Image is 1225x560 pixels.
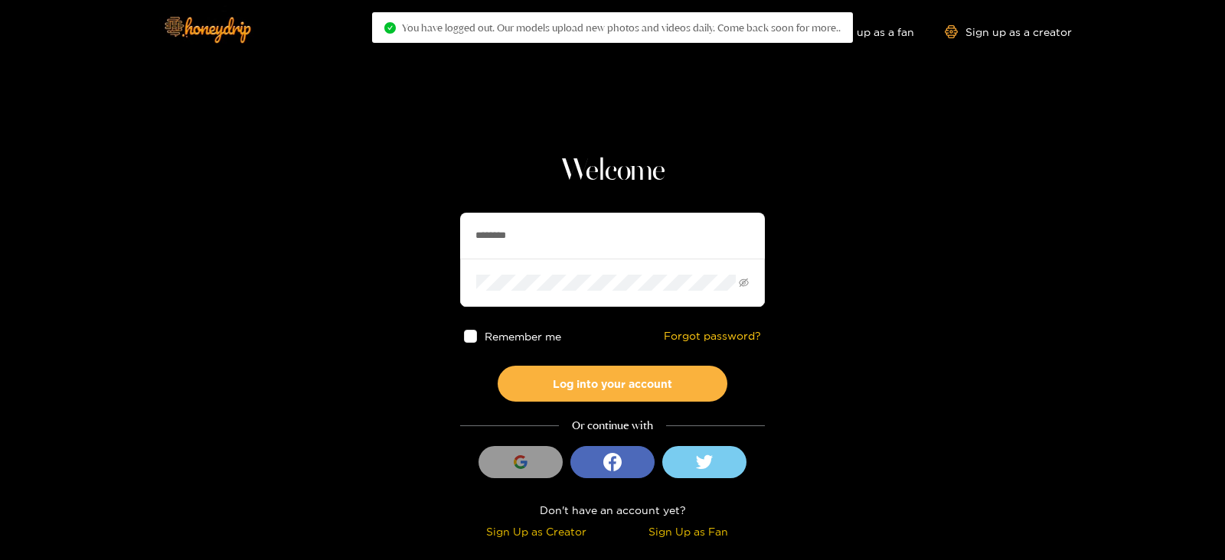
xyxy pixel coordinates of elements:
span: Remember me [485,330,561,342]
span: eye-invisible [739,278,749,288]
div: Don't have an account yet? [460,501,765,519]
div: Or continue with [460,417,765,435]
a: Sign up as a fan [809,25,914,38]
div: Sign Up as Fan [616,523,761,540]
span: You have logged out. Our models upload new photos and videos daily. Come back soon for more.. [402,21,841,34]
div: Sign Up as Creator [464,523,609,540]
button: Log into your account [498,366,727,402]
a: Sign up as a creator [945,25,1072,38]
h1: Welcome [460,153,765,190]
a: Forgot password? [664,330,761,343]
span: check-circle [384,22,396,34]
